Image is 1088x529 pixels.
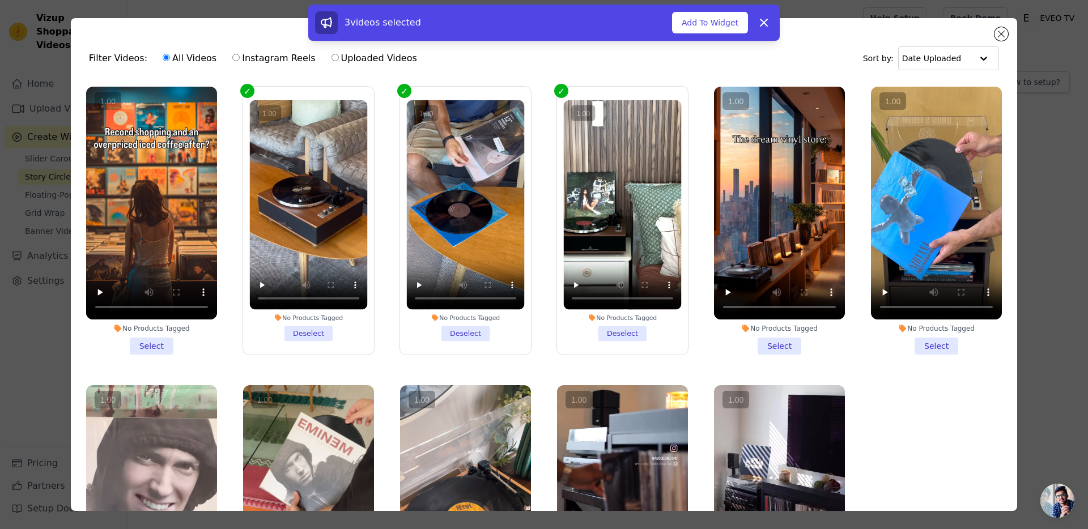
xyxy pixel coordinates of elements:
div: No Products Tagged [406,314,524,322]
button: Add To Widget [672,12,748,33]
div: No Products Tagged [86,324,217,333]
div: Filter Videos: [89,45,423,71]
div: No Products Tagged [249,314,367,322]
div: No Products Tagged [714,324,845,333]
label: Instagram Reels [232,51,316,66]
label: All Videos [162,51,217,66]
span: 3 videos selected [345,17,421,28]
div: Open chat [1040,484,1074,518]
div: No Products Tagged [871,324,1002,333]
div: No Products Tagged [564,314,682,322]
label: Uploaded Videos [331,51,418,66]
div: Sort by: [863,46,1000,70]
